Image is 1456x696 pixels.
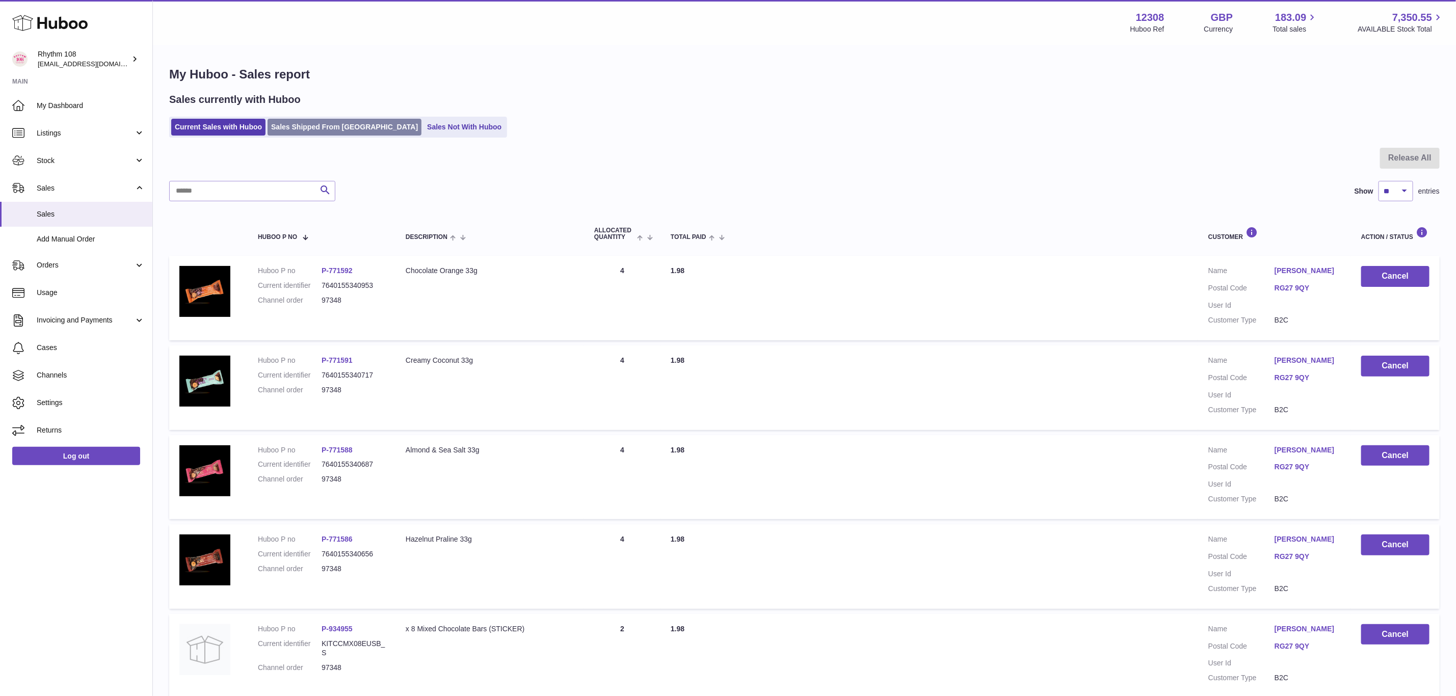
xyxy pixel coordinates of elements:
[38,60,150,68] span: [EMAIL_ADDRESS][DOMAIN_NAME]
[258,663,322,673] dt: Channel order
[322,625,353,633] a: P-934955
[37,183,134,193] span: Sales
[37,156,134,166] span: Stock
[1204,24,1233,34] div: Currency
[406,266,574,276] div: Chocolate Orange 33g
[37,128,134,138] span: Listings
[1418,186,1440,196] span: entries
[258,385,322,395] dt: Channel order
[179,356,230,407] img: 123081684745583.jpg
[1392,11,1432,24] span: 7,350.55
[1208,301,1275,310] dt: User Id
[1208,624,1275,636] dt: Name
[1208,266,1275,278] dt: Name
[179,266,230,317] img: 123081684745551.jpg
[322,663,385,673] dd: 97348
[1275,356,1341,365] a: [PERSON_NAME]
[1208,569,1275,579] dt: User Id
[1361,445,1429,466] button: Cancel
[1275,641,1341,651] a: RG27 9QY
[1361,227,1429,240] div: Action / Status
[1208,479,1275,489] dt: User Id
[1208,673,1275,683] dt: Customer Type
[671,356,684,364] span: 1.98
[406,445,574,455] div: Almond & Sea Salt 33g
[671,535,684,543] span: 1.98
[1361,534,1429,555] button: Cancel
[322,370,385,380] dd: 7640155340717
[1275,673,1341,683] dd: B2C
[258,266,322,276] dt: Huboo P no
[171,119,266,136] a: Current Sales with Huboo
[1275,584,1341,594] dd: B2C
[1208,641,1275,654] dt: Postal Code
[1275,266,1341,276] a: [PERSON_NAME]
[1208,315,1275,325] dt: Customer Type
[1136,11,1164,24] strong: 12308
[671,625,684,633] span: 1.98
[169,93,301,106] h2: Sales currently with Huboo
[258,639,322,658] dt: Current identifier
[671,446,684,454] span: 1.98
[268,119,421,136] a: Sales Shipped From [GEOGRAPHIC_DATA]
[258,460,322,469] dt: Current identifier
[1208,227,1341,240] div: Customer
[258,296,322,305] dt: Channel order
[258,534,322,544] dt: Huboo P no
[1275,283,1341,293] a: RG27 9QY
[584,524,660,609] td: 4
[258,474,322,484] dt: Channel order
[1358,24,1444,34] span: AVAILABLE Stock Total
[1361,266,1429,287] button: Cancel
[1208,283,1275,296] dt: Postal Code
[584,256,660,340] td: 4
[1358,11,1444,34] a: 7,350.55 AVAILABLE Stock Total
[406,356,574,365] div: Creamy Coconut 33g
[12,447,140,465] a: Log out
[1275,552,1341,561] a: RG27 9QY
[37,209,145,219] span: Sales
[38,49,129,69] div: Rhythm 108
[1208,356,1275,368] dt: Name
[12,51,28,67] img: orders@rhythm108.com
[322,296,385,305] dd: 97348
[258,564,322,574] dt: Channel order
[322,535,353,543] a: P-771586
[1273,11,1318,34] a: 183.09 Total sales
[1208,373,1275,385] dt: Postal Code
[1361,356,1429,377] button: Cancel
[1208,405,1275,415] dt: Customer Type
[179,445,230,496] img: 123081684745648.jpg
[406,624,574,634] div: x 8 Mixed Chocolate Bars (STICKER)
[1208,658,1275,668] dt: User Id
[258,445,322,455] dt: Huboo P no
[258,549,322,559] dt: Current identifier
[179,624,230,675] img: no-photo.jpg
[322,564,385,574] dd: 97348
[322,446,353,454] a: P-771588
[37,370,145,380] span: Channels
[1208,584,1275,594] dt: Customer Type
[1211,11,1233,24] strong: GBP
[258,370,322,380] dt: Current identifier
[671,266,684,275] span: 1.98
[37,425,145,435] span: Returns
[1275,462,1341,472] a: RG27 9QY
[423,119,505,136] a: Sales Not With Huboo
[37,234,145,244] span: Add Manual Order
[37,398,145,408] span: Settings
[37,101,145,111] span: My Dashboard
[1208,534,1275,547] dt: Name
[1275,494,1341,504] dd: B2C
[37,315,134,325] span: Invoicing and Payments
[322,460,385,469] dd: 7640155340687
[406,534,574,544] div: Hazelnut Praline 33g
[322,549,385,559] dd: 7640155340656
[584,345,660,430] td: 4
[37,260,134,270] span: Orders
[1275,405,1341,415] dd: B2C
[1208,462,1275,474] dt: Postal Code
[1275,315,1341,325] dd: B2C
[179,534,230,585] img: 123081684745685.jpg
[258,356,322,365] dt: Huboo P no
